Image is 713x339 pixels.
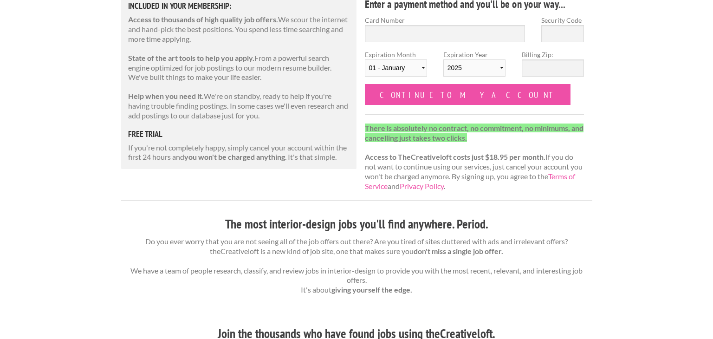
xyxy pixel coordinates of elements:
strong: State of the art tools to help you apply. [128,53,254,62]
label: Security Code [541,15,584,25]
strong: There is absolutely no contract, no commitment, no minimums, and cancelling just takes two clicks. [365,124,583,142]
strong: Help when you need it. [128,91,204,100]
select: Expiration Month [365,59,427,77]
select: Expiration Year [443,59,506,77]
strong: Access to TheCreativeloft costs just $18.95 per month. [365,152,545,161]
a: Terms of Service [365,172,575,190]
p: From a powerful search engine optimized for job postings to our modern resume builder. We've buil... [128,53,350,82]
input: Continue to my account [365,84,571,105]
a: Privacy Policy [400,182,444,190]
label: Expiration Month [365,50,427,84]
strong: don't miss a single job offer. [414,247,503,255]
strong: giving yourself the edge. [331,285,412,294]
h3: The most interior-design jobs you'll find anywhere. Period. [121,215,592,233]
p: We scour the internet and hand-pick the best positions. You spend less time searching and more ti... [128,15,350,44]
strong: Access to thousands of high quality job offers. [128,15,278,24]
p: If you do not want to continue using our services, just cancel your account you won't be charged ... [365,124,584,191]
p: If you're not completely happy, simply cancel your account within the first 24 hours and . It's t... [128,143,350,163]
label: Card Number [365,15,525,25]
h5: Included in Your Membership: [128,2,350,10]
label: Expiration Year [443,50,506,84]
p: We're on standby, ready to help if you're having trouble finding postings. In some cases we'll ev... [128,91,350,120]
strong: you won't be charged anything [184,152,285,161]
p: Do you ever worry that you are not seeing all of the job offers out there? Are you tired of sites... [121,237,592,295]
h5: free trial [128,130,350,138]
label: Billing Zip: [522,50,584,59]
